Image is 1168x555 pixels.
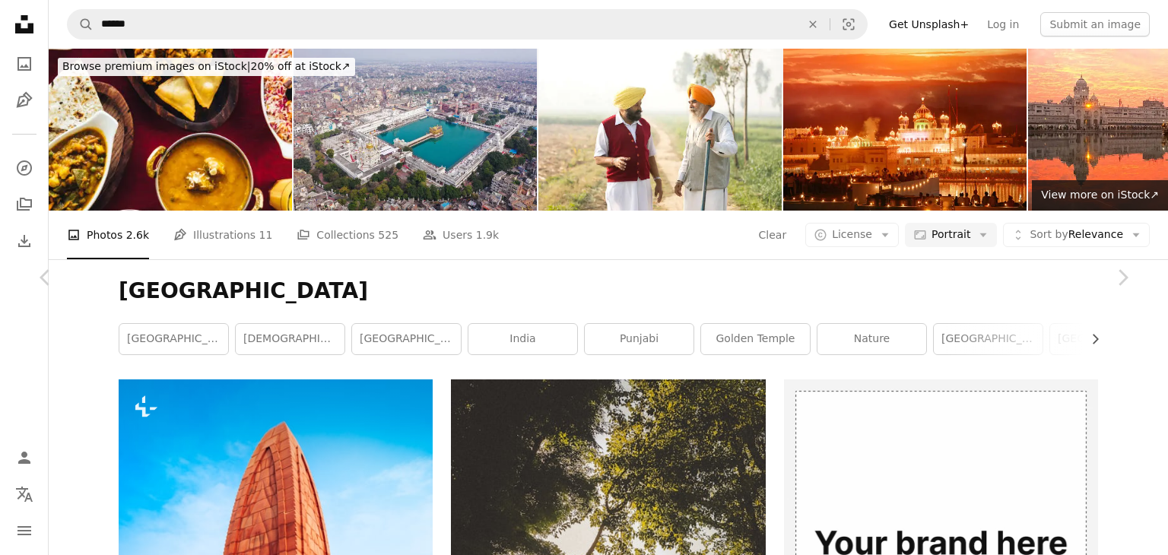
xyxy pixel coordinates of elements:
[352,324,461,354] a: [GEOGRAPHIC_DATA]
[1040,12,1150,36] button: Submit an image
[297,211,398,259] a: Collections 525
[1041,189,1159,201] span: View more on iStock ↗
[119,277,1098,305] h1: [GEOGRAPHIC_DATA]
[236,324,344,354] a: [DEMOGRAPHIC_DATA] girl
[378,227,398,243] span: 525
[701,324,810,354] a: golden temple
[1003,223,1150,247] button: Sort byRelevance
[830,10,867,39] button: Visual search
[585,324,693,354] a: punjabi
[905,223,997,247] button: Portrait
[62,60,250,72] span: Browse premium images on iStock |
[294,49,537,211] img: Golden temple Amritsar
[259,227,273,243] span: 11
[173,211,272,259] a: Illustrations 11
[817,324,926,354] a: nature
[9,442,40,473] a: Log in / Sign up
[9,479,40,509] button: Language
[476,227,499,243] span: 1.9k
[796,10,830,39] button: Clear
[9,153,40,183] a: Explore
[423,211,499,259] a: Users 1.9k
[880,12,978,36] a: Get Unsplash+
[49,49,292,211] img: Indian feast with butter chicken, chicken tandoori, lamb curry, vegetable curry, samosas, pakoras...
[468,324,577,354] a: india
[119,324,228,354] a: [GEOGRAPHIC_DATA] [GEOGRAPHIC_DATA]
[538,49,782,211] img: Two Indian farmers discussing on field
[9,85,40,116] a: Illustrations
[978,12,1028,36] a: Log in
[49,49,364,85] a: Browse premium images on iStock|20% off at iStock↗
[1030,228,1068,240] span: Sort by
[9,515,40,546] button: Menu
[805,223,899,247] button: License
[832,228,872,240] span: License
[9,49,40,79] a: Photos
[62,60,351,72] span: 20% off at iStock ↗
[1077,205,1168,350] a: Next
[932,227,970,243] span: Portrait
[9,189,40,220] a: Collections
[758,223,788,247] button: Clear
[67,9,868,40] form: Find visuals sitewide
[1032,180,1168,211] a: View more on iStock↗
[1050,324,1159,354] a: [GEOGRAPHIC_DATA]
[783,49,1027,211] img: Amritsar by night
[934,324,1043,354] a: [GEOGRAPHIC_DATA] [GEOGRAPHIC_DATA]
[68,10,94,39] button: Search Unsplash
[1030,227,1123,243] span: Relevance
